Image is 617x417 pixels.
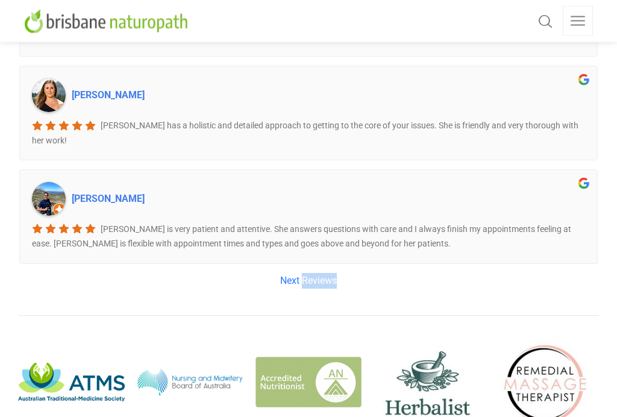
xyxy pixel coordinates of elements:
[32,79,66,113] img: Sabra Matthews
[18,274,599,289] a: Next Reviews
[32,225,571,249] span: [PERSON_NAME] is very patient and attentive. She answers questions with care and I always finish ...
[255,357,362,408] img: Brisbane Nutritionist
[32,183,66,216] img: Taylor Dal Ponte
[32,122,578,146] span: [PERSON_NAME] has a holistic and detailed approach to getting to the core of your issues. She is ...
[18,363,125,402] img: Australian Traditional Medicine Society Member
[535,6,556,36] a: Search
[24,9,192,33] img: Brisbane Naturopath
[72,192,585,207] div: Taylor Dal Ponte
[72,89,585,103] div: Sabra Matthews
[137,369,243,397] img: Registered Nurse and Naturopath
